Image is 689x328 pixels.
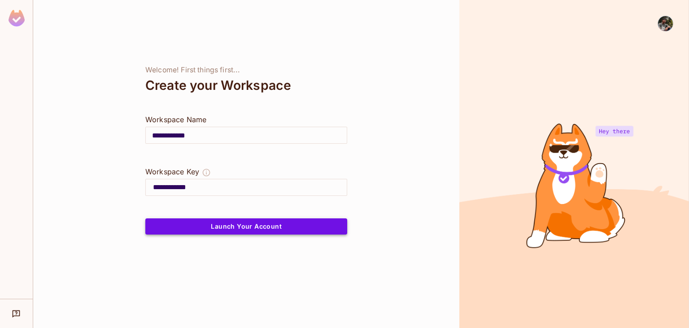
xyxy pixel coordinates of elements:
[9,10,25,27] img: SReyMgAAAABJRU5ErkJggg==
[145,166,199,177] div: Workspace Key
[202,166,211,179] button: The Workspace Key is unique, and serves as the identifier of your workspace.
[145,114,347,125] div: Workspace Name
[145,218,347,235] button: Launch Your Account
[145,75,347,96] div: Create your Workspace
[658,16,673,31] img: Varshith V Hegde
[145,66,347,75] div: Welcome! First things first...
[6,305,26,323] div: Help & Updates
